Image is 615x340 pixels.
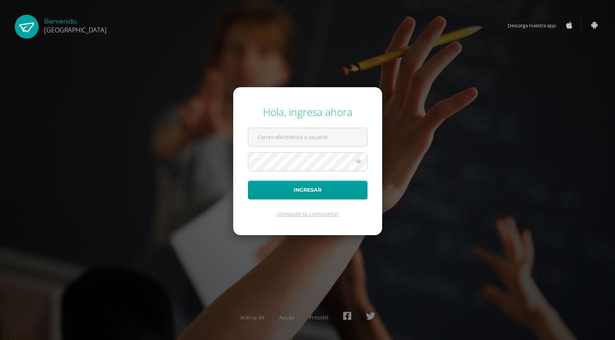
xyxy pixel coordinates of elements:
span: [GEOGRAPHIC_DATA] [44,25,107,34]
span: Descarga nuestra app: [508,18,564,32]
button: Ingresar [248,181,367,199]
a: Acerca de [240,314,264,321]
div: Bienvenido, [44,15,107,34]
input: Correo electrónico o usuario [248,128,367,146]
a: Ayuda [279,314,295,321]
div: Hola, ingresa ahora [248,105,367,119]
a: Presskit [309,314,328,321]
a: ¿Olvidaste tu contraseña? [276,210,339,217]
